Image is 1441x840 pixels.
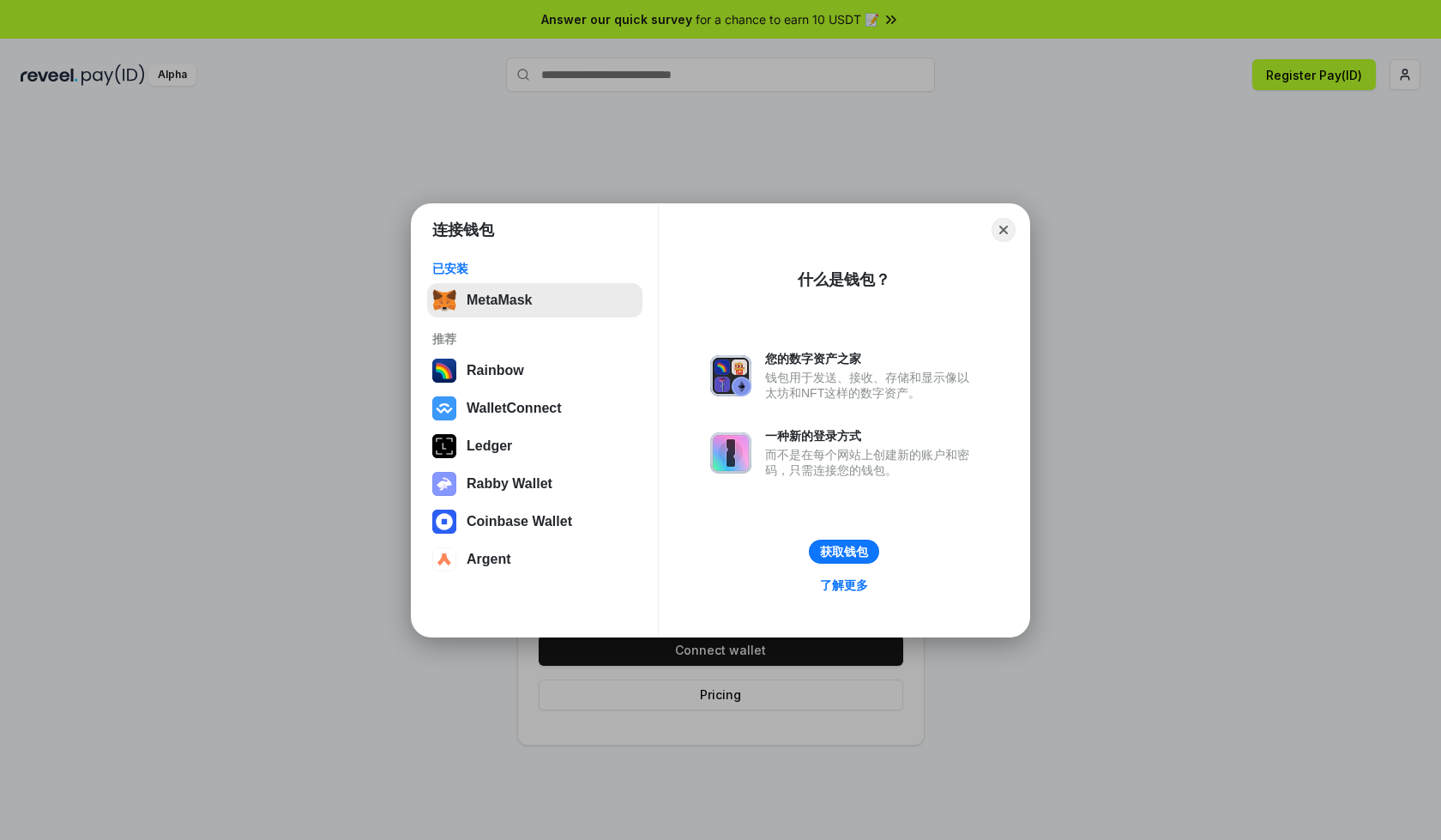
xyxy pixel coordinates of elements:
[467,476,552,492] div: Rabby Wallet
[432,359,456,383] img: svg+xml,%3Csvg%20width%3D%22120%22%20height%3D%22120%22%20viewBox%3D%220%200%20120%20120%22%20fil...
[810,574,878,596] a: 了解更多
[809,540,879,564] button: 获取钱包
[427,542,642,577] button: Argent
[992,218,1016,242] button: Close
[765,351,978,366] div: 您的数字资产之家
[765,370,978,401] div: 钱包用于发送、接收、存储和显示像以太坊和NFT这样的数字资产。
[765,447,978,478] div: 而不是在每个网站上创建新的账户和密码，只需连接您的钱包。
[467,552,511,567] div: Argent
[432,261,637,276] div: 已安装
[467,401,562,416] div: WalletConnect
[427,429,642,463] button: Ledger
[432,434,456,458] img: svg+xml,%3Csvg%20xmlns%3D%22http%3A%2F%2Fwww.w3.org%2F2000%2Fsvg%22%20width%3D%2228%22%20height%3...
[710,355,751,396] img: svg+xml,%3Csvg%20xmlns%3D%22http%3A%2F%2Fwww.w3.org%2F2000%2Fsvg%22%20fill%3D%22none%22%20viewBox...
[710,432,751,474] img: svg+xml,%3Csvg%20xmlns%3D%22http%3A%2F%2Fwww.w3.org%2F2000%2Fsvg%22%20fill%3D%22none%22%20viewBox...
[427,505,642,539] button: Coinbase Wallet
[432,472,456,496] img: svg+xml,%3Csvg%20xmlns%3D%22http%3A%2F%2Fwww.w3.org%2F2000%2Fsvg%22%20fill%3D%22none%22%20viewBox...
[432,547,456,571] img: svg+xml,%3Csvg%20width%3D%2228%22%20height%3D%2228%22%20viewBox%3D%220%200%2028%2028%22%20fill%3D...
[432,331,637,347] div: 推荐
[427,467,642,501] button: Rabby Wallet
[427,283,642,317] button: MetaMask
[467,514,572,529] div: Coinbase Wallet
[427,391,642,426] button: WalletConnect
[820,544,868,559] div: 获取钱包
[765,428,978,444] div: 一种新的登录方式
[432,220,494,240] h1: 连接钱包
[432,396,456,420] img: svg+xml,%3Csvg%20width%3D%2228%22%20height%3D%2228%22%20viewBox%3D%220%200%2028%2028%22%20fill%3D...
[432,288,456,312] img: svg+xml,%3Csvg%20fill%3D%22none%22%20height%3D%2233%22%20viewBox%3D%220%200%2035%2033%22%20width%...
[467,363,524,378] div: Rainbow
[432,510,456,534] img: svg+xml,%3Csvg%20width%3D%2228%22%20height%3D%2228%22%20viewBox%3D%220%200%2028%2028%22%20fill%3D...
[798,269,890,290] div: 什么是钱包？
[820,577,868,593] div: 了解更多
[427,354,642,388] button: Rainbow
[467,293,532,308] div: MetaMask
[467,438,512,454] div: Ledger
